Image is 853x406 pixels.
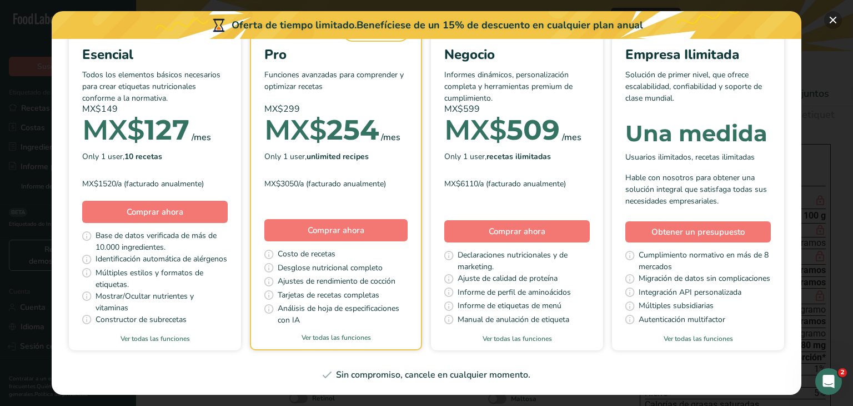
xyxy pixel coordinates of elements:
button: Comprar ahora [444,220,590,242]
font: Constructor de subrecetas [96,314,187,325]
a: Ver todas las funciones [69,334,241,344]
font: Declaraciones nutricionales y de marketing. [458,250,568,272]
font: Empresa Ilimitada [625,46,739,63]
font: recetas ilimitadas [486,151,551,162]
font: MX$1520/a (facturado anualmente) [82,179,204,189]
font: Ver todas las funciones [483,334,552,343]
span: Only 1 user, [444,151,551,162]
font: Tarjetas de recetas completas [278,290,379,300]
font: Múltiples estilos y formatos de etiquetas. [96,268,203,290]
font: Oferta de tiempo limitado. [232,18,357,32]
font: Funciones avanzadas para comprender y optimizar recetas [264,70,404,92]
a: Obtener un presupuesto [625,221,771,243]
button: Comprar ahora [264,219,408,241]
font: Análisis de hoja de especificaciones con IA [278,303,399,325]
font: MX$ [444,113,506,147]
font: Autenticación multifactor [639,314,725,325]
font: Benefíciese de un 15% de descuento en cualquier plan anual [357,18,643,32]
font: Cumplimiento normativo en más de 8 mercados [639,250,769,272]
font: Una medida [625,120,767,147]
font: /mes [192,131,211,143]
font: Ajuste de calidad de proteína [458,273,558,284]
a: Ver todas las funciones [431,334,603,344]
font: Ajustes de rendimiento de cocción [278,276,395,286]
iframe: Chat en vivo de Intercom [815,368,842,395]
font: Comprar ahora [127,206,183,217]
font: Identificación automática de alérgenos [96,254,227,264]
font: 10 recetas [124,151,162,162]
font: Base de datos verificada de más de 10.000 ingredientes. [96,230,217,252]
a: Ver todas las funciones [251,333,421,343]
font: Informes dinámicos, personalización completa y herramientas premium de cumplimiento. [444,70,573,103]
font: Pro [264,46,287,63]
font: Esencial [82,46,133,63]
font: Negocio [444,46,495,63]
font: Obtener un presupuesto [651,226,745,237]
font: MX$6110/a (facturado anualmente) [444,179,566,189]
font: 2 [840,369,845,376]
font: Todos los elementos básicos necesarios para crear etiquetas nutricionales conforme a la normativa. [82,70,220,103]
font: Informe de etiquetas de menú [458,300,561,311]
font: Integración API personalizada [639,287,741,298]
font: Comprar ahora [489,226,545,237]
font: MX$3050/a (facturado anualmente) [264,179,386,189]
font: Hable con nosotros para obtener una solución integral que satisfaga todas sus necesidades empresa... [625,172,767,206]
font: Solución de primer nivel, que ofrece escalabilidad, confiabilidad y soporte de clase mundial. [625,70,762,103]
font: 254 [327,113,379,147]
font: MX$ [264,113,327,147]
font: /mes [562,131,581,143]
font: MX$299 [264,103,300,115]
font: 509 [506,113,560,147]
font: MX$149 [82,103,118,115]
font: Migración de datos sin complicaciones [639,273,770,284]
font: Ver todas las funciones [302,333,371,342]
font: Usuarios ilimitados, recetas ilimitadas [625,152,755,162]
span: Only 1 user, [82,151,162,162]
font: Múltiples subsidiarias [639,300,714,311]
font: Manual de anulación de etiqueta [458,314,569,325]
font: 127 [144,113,189,147]
font: Sin compromiso, cancele en cualquier momento. [336,369,530,381]
font: MX$599 [444,103,480,115]
font: Comprar ahora [308,225,364,236]
font: Ver todas las funciones [664,334,733,343]
span: Only 1 user, [264,151,369,162]
font: Ver todas las funciones [121,334,190,343]
font: /mes [381,131,400,143]
font: Informe de perfil de aminoácidos [458,287,571,298]
b: unlimited recipes [307,151,369,162]
font: Costo de recetas [278,249,335,259]
font: Desglose nutricional completo [278,263,383,273]
button: Comprar ahora [82,201,228,223]
a: Ver todas las funciones [612,334,784,344]
font: MX$ [82,113,144,147]
font: Mostrar/Ocultar nutrientes y vitaminas [96,291,194,313]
